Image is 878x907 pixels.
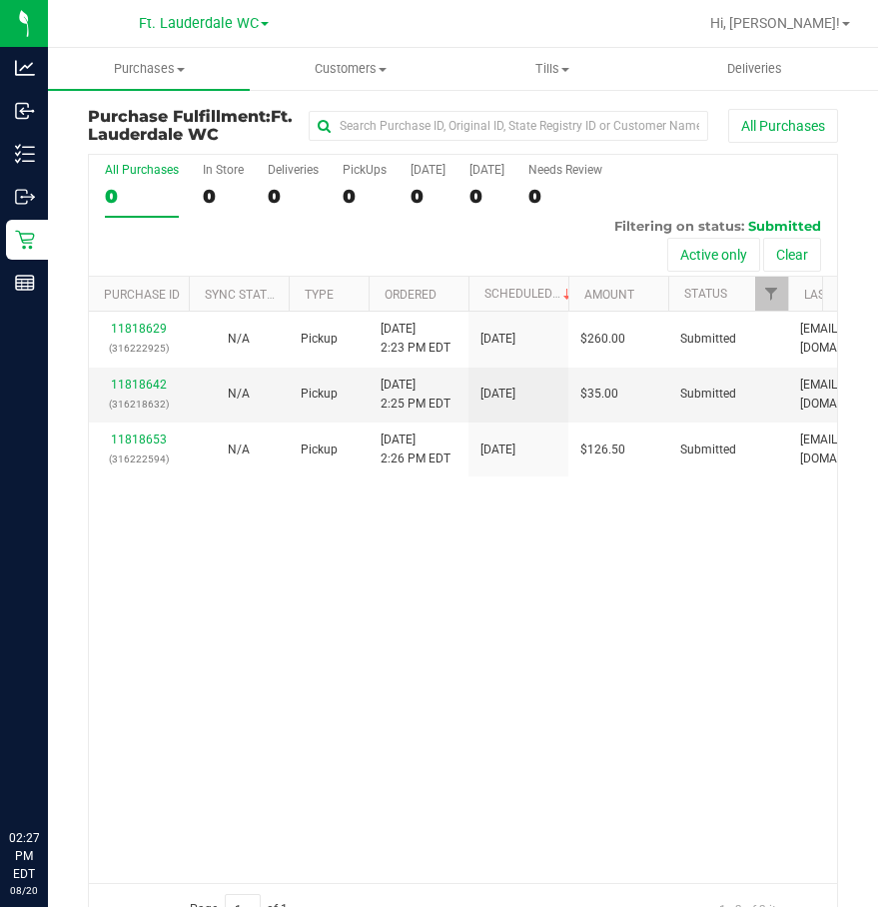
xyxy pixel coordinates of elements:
[480,441,515,459] span: [DATE]
[680,441,736,459] span: Submitted
[15,230,35,250] inline-svg: Retail
[381,320,450,358] span: [DATE] 2:23 PM EDT
[15,273,35,293] inline-svg: Reports
[111,433,167,447] a: 11818653
[484,287,575,301] a: Scheduled
[480,330,515,349] span: [DATE]
[9,829,39,883] p: 02:27 PM EDT
[580,330,625,349] span: $260.00
[203,185,244,208] div: 0
[411,163,445,177] div: [DATE]
[101,339,177,358] p: (316222925)
[381,431,450,468] span: [DATE] 2:26 PM EDT
[104,288,180,302] a: Purchase ID
[469,185,504,208] div: 0
[667,238,760,272] button: Active only
[111,378,167,392] a: 11818642
[680,330,736,349] span: Submitted
[301,441,338,459] span: Pickup
[301,385,338,404] span: Pickup
[101,395,177,414] p: (316218632)
[580,385,618,404] span: $35.00
[268,163,319,177] div: Deliveries
[228,385,250,404] button: N/A
[105,163,179,177] div: All Purchases
[101,450,177,468] p: (316222594)
[228,441,250,459] button: N/A
[748,218,821,234] span: Submitted
[580,441,625,459] span: $126.50
[309,111,708,141] input: Search Purchase ID, Original ID, State Registry ID or Customer Name...
[15,144,35,164] inline-svg: Inventory
[228,330,250,349] button: N/A
[305,288,334,302] a: Type
[452,60,652,78] span: Tills
[700,60,809,78] span: Deliveries
[469,163,504,177] div: [DATE]
[343,163,387,177] div: PickUps
[301,330,338,349] span: Pickup
[528,163,602,177] div: Needs Review
[228,387,250,401] span: Not Applicable
[228,443,250,456] span: Not Applicable
[48,48,250,90] a: Purchases
[228,332,250,346] span: Not Applicable
[411,185,445,208] div: 0
[250,48,451,90] a: Customers
[20,747,80,807] iframe: Resource center
[15,187,35,207] inline-svg: Outbound
[343,185,387,208] div: 0
[111,322,167,336] a: 11818629
[205,288,282,302] a: Sync Status
[684,287,727,301] a: Status
[139,15,259,32] span: Ft. Lauderdale WC
[755,277,788,311] a: Filter
[48,60,250,78] span: Purchases
[381,376,450,414] span: [DATE] 2:25 PM EDT
[653,48,855,90] a: Deliveries
[15,101,35,121] inline-svg: Inbound
[584,288,634,302] a: Amount
[710,15,840,31] span: Hi, [PERSON_NAME]!
[88,107,293,144] span: Ft. Lauderdale WC
[15,58,35,78] inline-svg: Analytics
[105,185,179,208] div: 0
[614,218,744,234] span: Filtering on status:
[88,108,309,143] h3: Purchase Fulfillment:
[728,109,838,143] button: All Purchases
[268,185,319,208] div: 0
[451,48,653,90] a: Tills
[480,385,515,404] span: [DATE]
[528,185,602,208] div: 0
[385,288,437,302] a: Ordered
[763,238,821,272] button: Clear
[9,883,39,898] p: 08/20
[251,60,450,78] span: Customers
[203,163,244,177] div: In Store
[680,385,736,404] span: Submitted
